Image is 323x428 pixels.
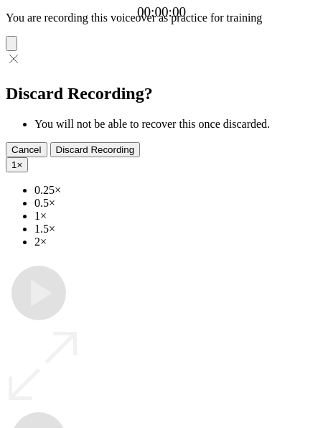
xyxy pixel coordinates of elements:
li: 1.5× [34,223,317,236]
p: You are recording this voiceover as practice for training [6,11,317,24]
li: You will not be able to recover this once discarded. [34,118,317,131]
li: 1× [34,210,317,223]
button: 1× [6,157,28,172]
li: 0.5× [34,197,317,210]
li: 2× [34,236,317,248]
h2: Discard Recording? [6,84,317,103]
li: 0.25× [34,184,317,197]
span: 1 [11,159,17,170]
a: 00:00:00 [137,4,186,20]
button: Discard Recording [50,142,141,157]
button: Cancel [6,142,47,157]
